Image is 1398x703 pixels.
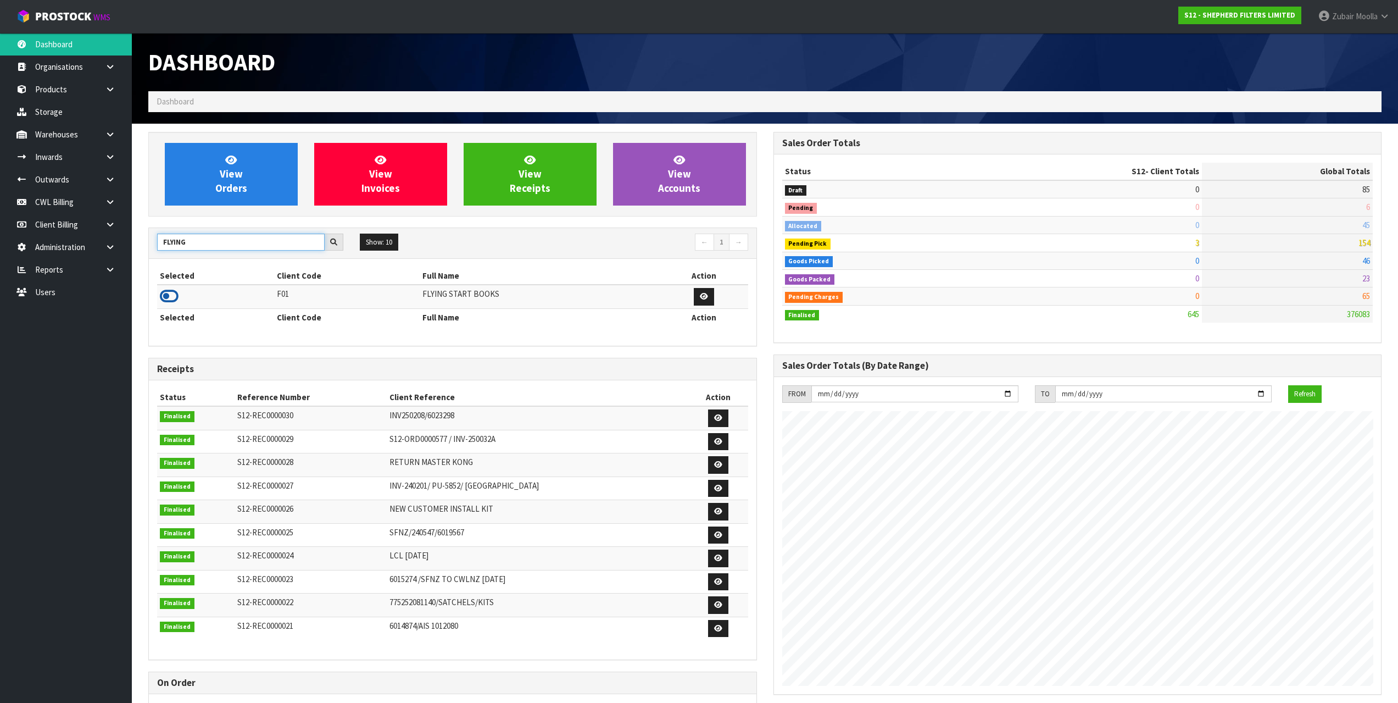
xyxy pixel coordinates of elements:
span: S12-REC0000022 [237,597,293,607]
span: 645 [1188,309,1199,319]
span: Finalised [160,435,194,446]
span: Pending [785,203,817,214]
span: 0 [1195,184,1199,195]
th: Status [782,163,977,180]
span: 0 [1195,256,1199,266]
span: S12-REC0000025 [237,527,293,538]
h3: Receipts [157,364,748,374]
th: Reference Number [235,389,387,406]
img: cube-alt.png [16,9,30,23]
a: ViewInvoices [314,143,447,206]
div: FROM [782,385,811,403]
span: S12 [1132,166,1145,176]
input: Search clients [157,234,325,251]
span: Allocated [785,221,822,232]
a: ← [695,234,714,251]
span: SFNZ/240547/6019567 [389,527,464,538]
th: Client Code [274,267,420,285]
span: Finalised [160,622,194,633]
span: Finalised [160,458,194,469]
div: TO [1035,385,1055,403]
span: Finalised [160,505,194,516]
span: 3 [1195,237,1199,248]
span: Dashboard [148,47,275,77]
span: 775252081140/SATCHELS/KITS [389,597,494,607]
span: S12-REC0000024 [237,550,293,561]
nav: Page navigation [461,234,748,253]
span: 6015274 /SFNZ TO CWLNZ [DATE] [389,574,505,584]
span: Draft [785,185,807,196]
span: S12-REC0000028 [237,457,293,467]
a: S12 - SHEPHERD FILTERS LIMITED [1178,7,1301,24]
span: Finalised [160,598,194,609]
th: Selected [157,308,274,326]
span: 376083 [1347,309,1370,319]
span: 0 [1195,220,1199,230]
th: Action [689,389,748,406]
th: Client Reference [387,389,689,406]
span: 6 [1366,202,1370,212]
span: 46 [1362,256,1370,266]
td: F01 [274,285,420,308]
span: 0 [1195,273,1199,284]
span: 85 [1362,184,1370,195]
th: Status [157,389,235,406]
span: S12-REC0000030 [237,410,293,420]
span: Pending Pick [785,239,831,250]
span: LCL [DATE] [389,550,428,561]
span: S12-REC0000021 [237,621,293,631]
span: Goods Picked [785,256,833,267]
small: WMS [93,12,110,23]
a: ViewOrders [165,143,298,206]
span: Finalised [160,528,194,539]
span: Finalised [785,310,820,321]
span: Moolla [1356,11,1378,21]
span: S12-REC0000023 [237,574,293,584]
th: Full Name [420,308,660,326]
span: S12-REC0000026 [237,503,293,514]
span: RETURN MASTER KONG [389,457,473,467]
span: View Orders [215,153,247,195]
span: 154 [1358,237,1370,248]
td: FLYING START BOOKS [420,285,660,308]
span: 6014874/AIS 1012080 [389,621,458,631]
span: Pending Charges [785,292,843,303]
span: 23 [1362,273,1370,284]
span: 0 [1195,202,1199,212]
h3: On Order [157,678,748,688]
span: Zubair [1332,11,1354,21]
span: S12-REC0000029 [237,434,293,444]
span: View Receipts [510,153,550,195]
span: View Invoices [361,153,400,195]
h3: Sales Order Totals [782,138,1373,148]
span: NEW CUSTOMER INSTALL KIT [389,503,493,514]
span: 0 [1195,291,1199,301]
th: Full Name [420,267,660,285]
th: Global Totals [1202,163,1373,180]
span: 45 [1362,220,1370,230]
span: S12-REC0000027 [237,480,293,491]
a: 1 [714,234,729,251]
strong: S12 - SHEPHERD FILTERS LIMITED [1184,10,1295,20]
span: Finalised [160,481,194,492]
span: 65 [1362,291,1370,301]
span: ProStock [35,9,91,24]
a: ViewReceipts [464,143,597,206]
span: Dashboard [157,96,194,107]
span: View Accounts [658,153,700,195]
span: Finalised [160,411,194,422]
button: Refresh [1288,385,1322,403]
th: Selected [157,267,274,285]
span: S12-ORD0000577 / INV-250032A [389,434,495,444]
th: Client Code [274,308,420,326]
h3: Sales Order Totals (By Date Range) [782,361,1373,371]
th: Action [660,267,748,285]
span: INV-240201/ PU-5852/ [GEOGRAPHIC_DATA] [389,480,539,491]
th: - Client Totals [977,163,1202,180]
span: Goods Packed [785,274,835,285]
a: ViewAccounts [613,143,746,206]
button: Show: 10 [360,234,398,251]
span: Finalised [160,575,194,586]
a: → [729,234,748,251]
span: INV250208/6023298 [389,410,454,420]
